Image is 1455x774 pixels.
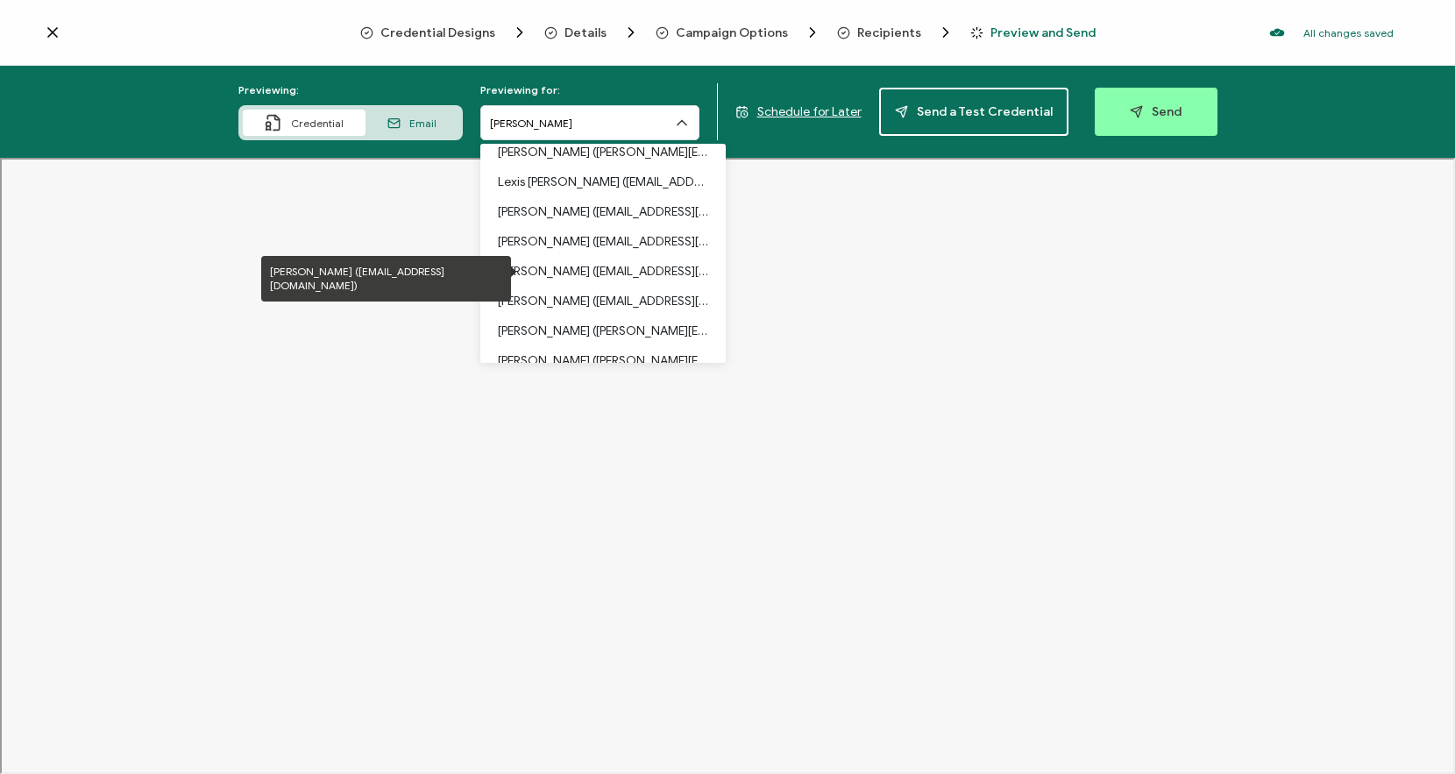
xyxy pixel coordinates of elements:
[380,26,495,39] span: Credential Designs
[480,83,560,96] span: Previewing for:
[360,24,1096,41] div: Breadcrumb
[261,256,511,302] div: [PERSON_NAME] ([EMAIL_ADDRESS][DOMAIN_NAME])
[238,83,299,96] span: Previewing:
[837,24,955,41] span: Recipients
[1367,690,1455,774] iframe: Chat Widget
[1095,88,1217,136] button: Send
[656,24,821,41] span: Campaign Options
[360,24,529,41] span: Credential Designs
[564,26,607,39] span: Details
[498,316,708,346] p: [PERSON_NAME] ([PERSON_NAME][EMAIL_ADDRESS][DOMAIN_NAME])
[498,287,708,316] p: [PERSON_NAME] ([EMAIL_ADDRESS][DOMAIN_NAME])
[857,26,921,39] span: Recipients
[498,227,708,257] p: [PERSON_NAME] ([EMAIL_ADDRESS][DOMAIN_NAME])
[1303,26,1394,39] p: All changes saved
[990,26,1096,39] span: Preview and Send
[409,117,436,130] span: Email
[1130,105,1182,118] span: Send
[291,117,344,130] span: Credential
[676,26,788,39] span: Campaign Options
[970,26,1096,39] span: Preview and Send
[498,346,708,376] p: [PERSON_NAME] ([PERSON_NAME][EMAIL_ADDRESS][PERSON_NAME][DOMAIN_NAME])
[498,197,708,227] p: [PERSON_NAME] ([EMAIL_ADDRESS][DOMAIN_NAME])
[895,105,1053,118] span: Send a Test Credential
[498,167,708,197] p: Lexis [PERSON_NAME] ([EMAIL_ADDRESS][DOMAIN_NAME])
[498,138,708,167] p: [PERSON_NAME] ([PERSON_NAME][EMAIL_ADDRESS][DOMAIN_NAME])
[879,88,1068,136] button: Send a Test Credential
[544,24,640,41] span: Details
[757,104,862,119] span: Schedule for Later
[480,105,699,140] input: Search recipient
[498,257,708,287] p: [PERSON_NAME] ([EMAIL_ADDRESS][DOMAIN_NAME])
